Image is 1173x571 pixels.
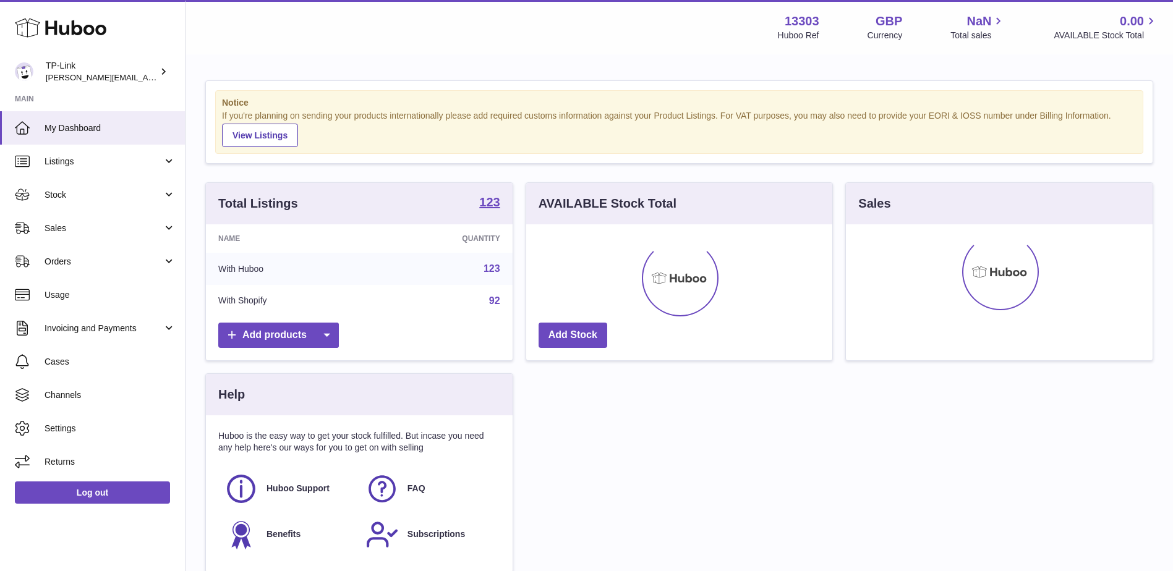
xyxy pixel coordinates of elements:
div: Huboo Ref [778,30,819,41]
span: Stock [45,189,163,201]
th: Quantity [371,224,512,253]
span: 0.00 [1120,13,1144,30]
span: [PERSON_NAME][EMAIL_ADDRESS][DOMAIN_NAME] [46,72,248,82]
span: Invoicing and Payments [45,323,163,334]
span: My Dashboard [45,122,176,134]
a: 92 [489,295,500,306]
span: NaN [966,13,991,30]
a: Subscriptions [365,518,494,551]
span: Settings [45,423,176,434]
a: Add products [218,323,339,348]
h3: Help [218,386,245,403]
span: Listings [45,156,163,167]
a: View Listings [222,124,298,147]
span: FAQ [407,483,425,494]
a: Huboo Support [224,472,353,505]
span: Huboo Support [267,483,330,494]
span: Cases [45,356,176,368]
span: Orders [45,256,163,268]
h3: AVAILABLE Stock Total [539,195,676,212]
h3: Total Listings [218,195,298,212]
a: 123 [484,263,500,274]
a: FAQ [365,472,494,505]
strong: 123 [479,196,500,208]
a: Benefits [224,518,353,551]
span: AVAILABLE Stock Total [1054,30,1158,41]
td: With Shopify [206,285,371,317]
a: NaN Total sales [950,13,1005,41]
td: With Huboo [206,253,371,285]
a: 0.00 AVAILABLE Stock Total [1054,13,1158,41]
div: Currency [868,30,903,41]
img: selina.wu@tp-link.com [15,62,33,81]
span: Total sales [950,30,1005,41]
span: Subscriptions [407,528,465,540]
div: If you're planning on sending your products internationally please add required customs informati... [222,110,1137,147]
strong: 13303 [785,13,819,30]
a: Log out [15,481,170,504]
div: TP-Link [46,60,157,83]
strong: Notice [222,97,1137,109]
span: Returns [45,456,176,468]
span: Benefits [267,528,301,540]
h3: Sales [858,195,890,212]
a: Add Stock [539,323,607,348]
span: Channels [45,389,176,401]
strong: GBP [876,13,902,30]
span: Sales [45,222,163,234]
th: Name [206,224,371,253]
a: 123 [479,196,500,211]
span: Usage [45,289,176,301]
p: Huboo is the easy way to get your stock fulfilled. But incase you need any help here's our ways f... [218,430,500,454]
